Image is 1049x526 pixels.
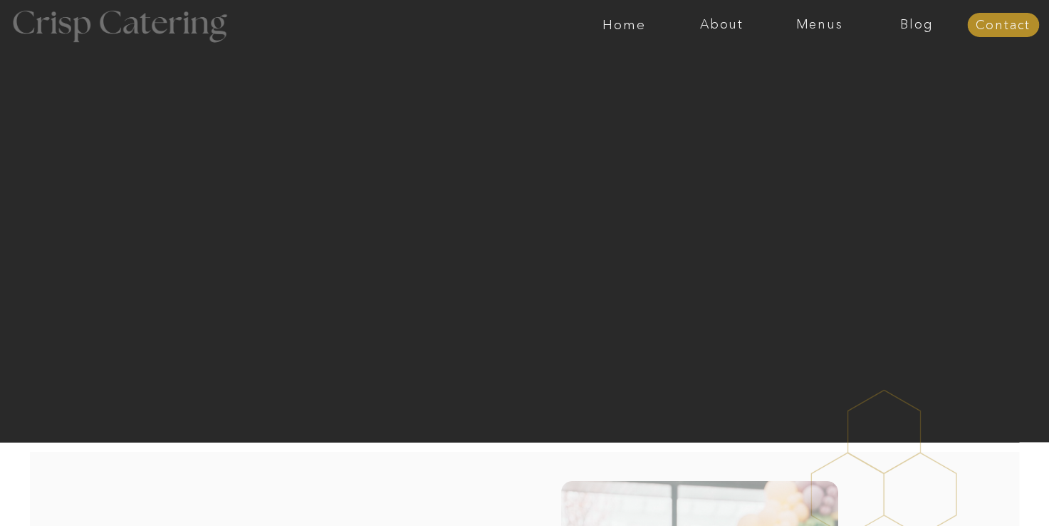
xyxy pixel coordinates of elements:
[771,18,868,32] a: Menus
[967,19,1039,33] a: Contact
[673,18,771,32] a: About
[575,18,673,32] a: Home
[868,18,966,32] a: Blog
